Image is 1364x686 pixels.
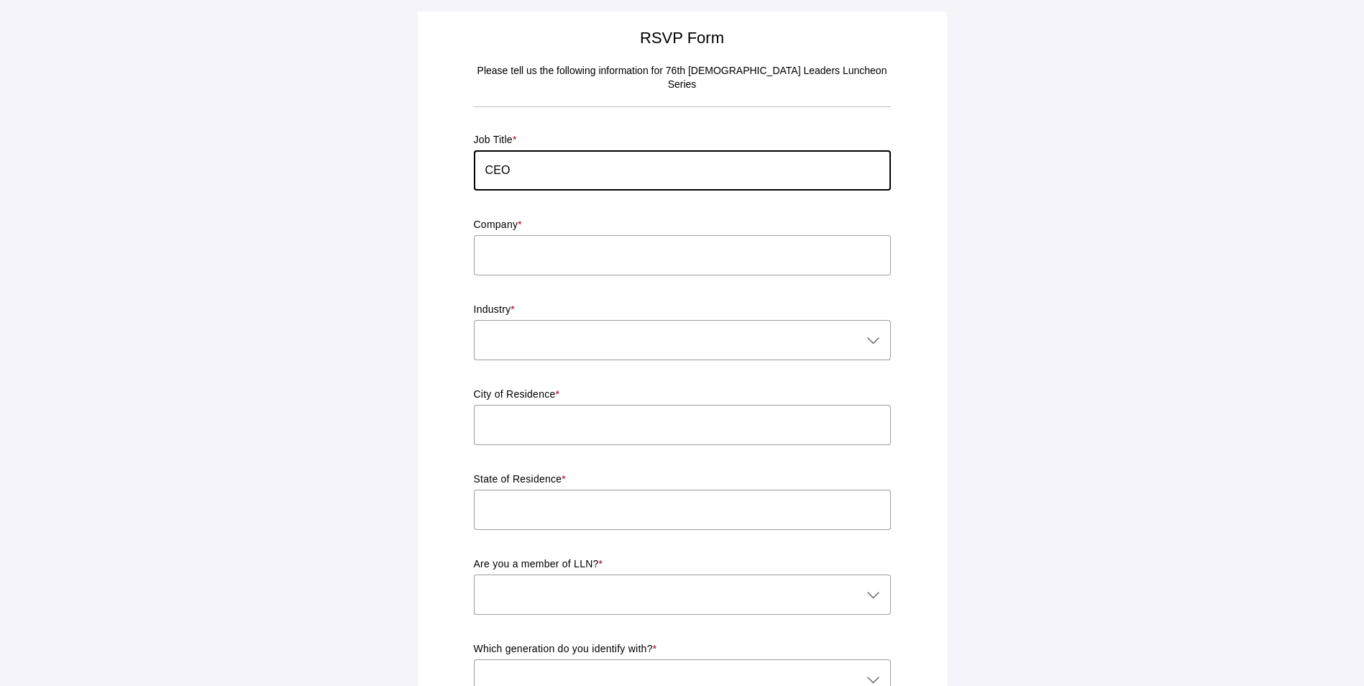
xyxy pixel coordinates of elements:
[474,133,891,147] p: Job Title
[474,642,891,657] p: Which generation do you identify with?
[474,303,891,317] p: Industry
[474,218,891,232] p: Company
[474,388,891,402] p: City of Residence
[474,472,891,487] p: State of Residence
[474,64,891,92] p: Please tell us the following information for 76th [DEMOGRAPHIC_DATA] Leaders Luncheon Series
[474,557,891,572] p: Are you a member of LLN?
[640,29,724,47] span: RSVP Form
